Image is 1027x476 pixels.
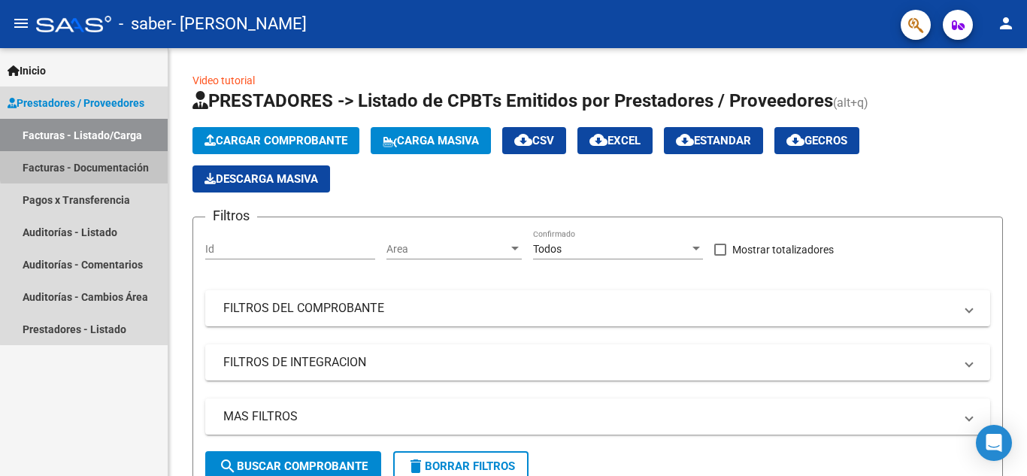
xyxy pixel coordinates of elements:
[171,8,307,41] span: - [PERSON_NAME]
[502,127,566,154] button: CSV
[204,172,318,186] span: Descarga Masiva
[407,459,515,473] span: Borrar Filtros
[774,127,859,154] button: Gecros
[997,14,1015,32] mat-icon: person
[205,205,257,226] h3: Filtros
[219,457,237,475] mat-icon: search
[676,131,694,149] mat-icon: cloud_download
[223,354,954,371] mat-panel-title: FILTROS DE INTEGRACION
[204,134,347,147] span: Cargar Comprobante
[976,425,1012,461] div: Open Intercom Messenger
[786,134,847,147] span: Gecros
[383,134,479,147] span: Carga Masiva
[205,290,990,326] mat-expansion-panel-header: FILTROS DEL COMPROBANTE
[192,165,330,193] app-download-masive: Descarga masiva de comprobantes (adjuntos)
[223,300,954,317] mat-panel-title: FILTROS DEL COMPROBANTE
[192,165,330,193] button: Descarga Masiva
[12,14,30,32] mat-icon: menu
[514,131,532,149] mat-icon: cloud_download
[371,127,491,154] button: Carga Masiva
[205,344,990,380] mat-expansion-panel-header: FILTROS DE INTEGRACION
[223,408,954,425] mat-panel-title: MAS FILTROS
[386,243,508,256] span: Area
[219,459,368,473] span: Buscar Comprobante
[205,399,990,435] mat-expansion-panel-header: MAS FILTROS
[589,134,641,147] span: EXCEL
[664,127,763,154] button: Estandar
[407,457,425,475] mat-icon: delete
[8,62,46,79] span: Inicio
[676,134,751,147] span: Estandar
[192,74,255,86] a: Video tutorial
[589,131,607,149] mat-icon: cloud_download
[577,127,653,154] button: EXCEL
[533,243,562,255] span: Todos
[514,134,554,147] span: CSV
[732,241,834,259] span: Mostrar totalizadores
[833,96,868,110] span: (alt+q)
[192,90,833,111] span: PRESTADORES -> Listado de CPBTs Emitidos por Prestadores / Proveedores
[119,8,171,41] span: - saber
[786,131,804,149] mat-icon: cloud_download
[8,95,144,111] span: Prestadores / Proveedores
[192,127,359,154] button: Cargar Comprobante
